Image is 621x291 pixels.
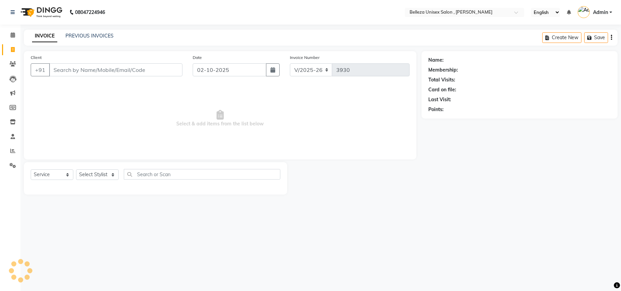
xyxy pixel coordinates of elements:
[428,66,458,74] div: Membership:
[124,169,280,180] input: Search or Scan
[31,85,410,153] span: Select & add items from the list below
[428,86,456,93] div: Card on file:
[17,3,64,22] img: logo
[428,96,451,103] div: Last Visit:
[593,9,608,16] span: Admin
[31,55,42,61] label: Client
[578,6,590,18] img: Admin
[542,32,581,43] button: Create New
[193,55,202,61] label: Date
[428,76,455,83] div: Total Visits:
[290,55,320,61] label: Invoice Number
[49,63,182,76] input: Search by Name/Mobile/Email/Code
[31,63,50,76] button: +91
[65,33,114,39] a: PREVIOUS INVOICES
[75,3,105,22] b: 08047224946
[428,57,444,64] div: Name:
[32,30,57,42] a: INVOICE
[428,106,444,113] div: Points:
[584,32,608,43] button: Save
